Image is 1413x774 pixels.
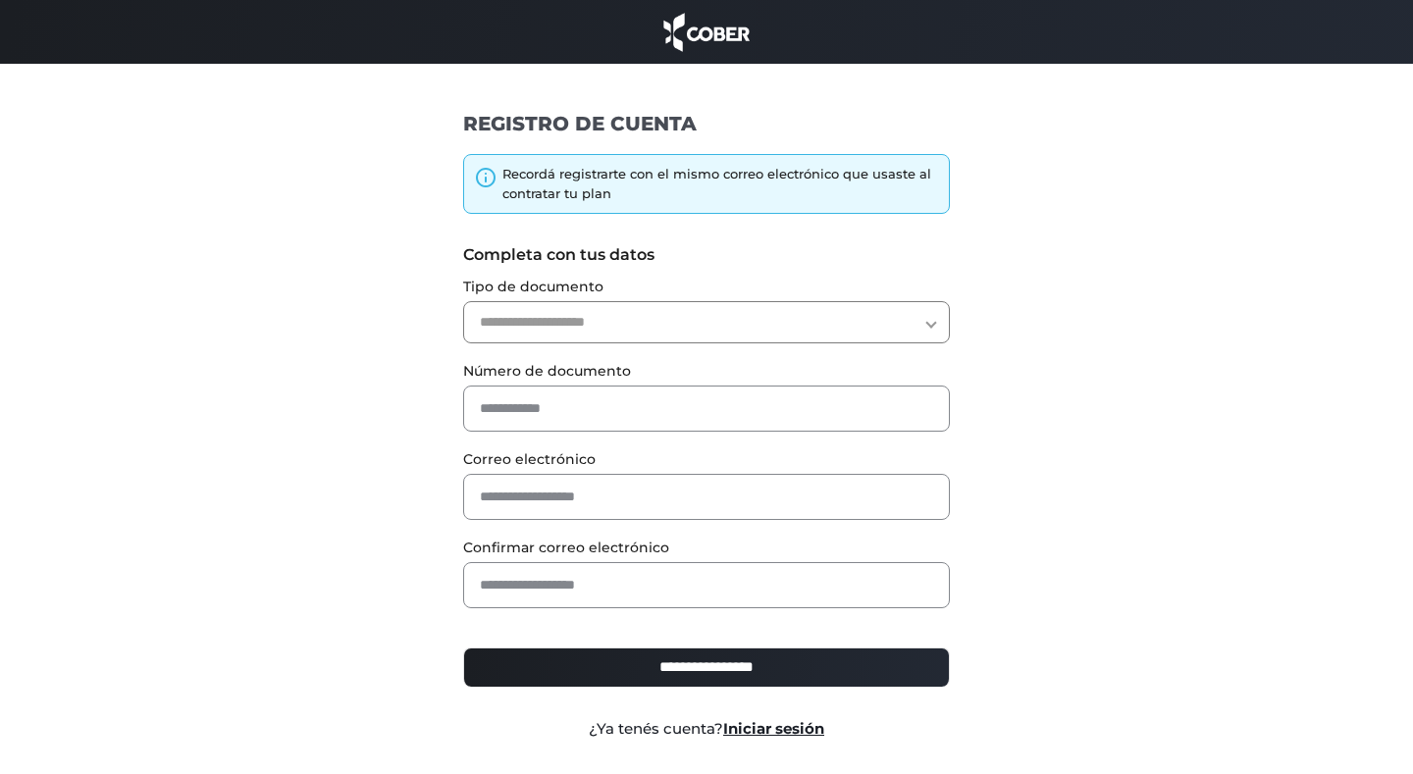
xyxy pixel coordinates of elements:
[463,449,951,470] label: Correo electrónico
[723,719,824,738] a: Iniciar sesión
[658,10,755,54] img: cober_marca.png
[463,243,951,267] label: Completa con tus datos
[463,111,951,136] h1: REGISTRO DE CUENTA
[502,165,940,203] div: Recordá registrarte con el mismo correo electrónico que usaste al contratar tu plan
[463,361,951,382] label: Número de documento
[448,718,966,741] div: ¿Ya tenés cuenta?
[463,538,951,558] label: Confirmar correo electrónico
[463,277,951,297] label: Tipo de documento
